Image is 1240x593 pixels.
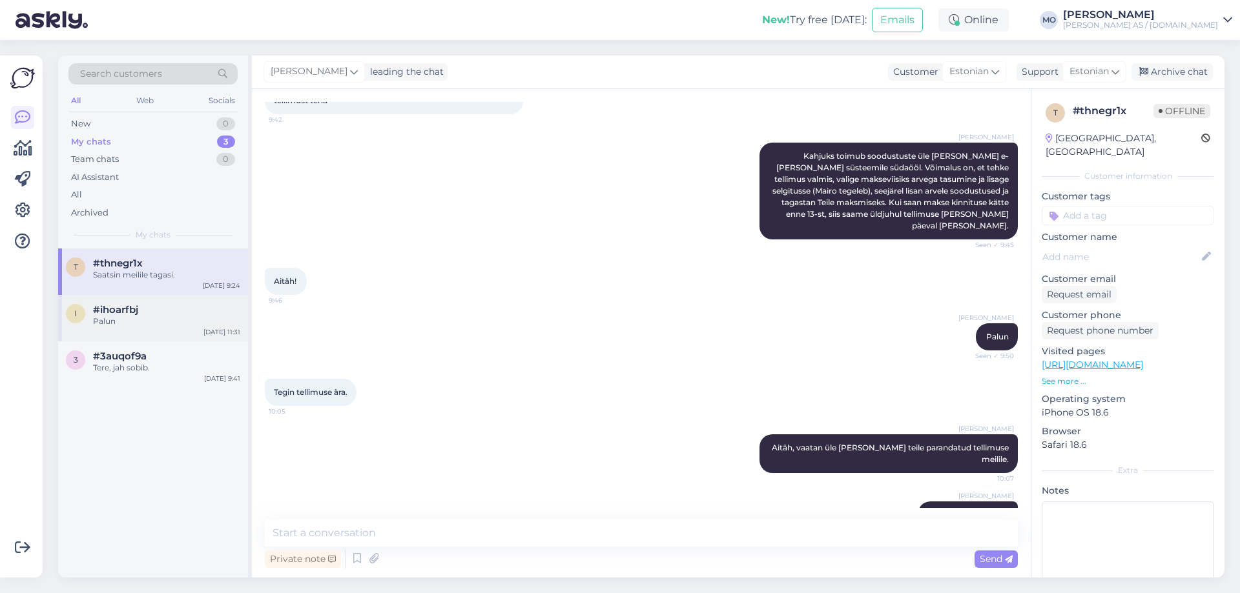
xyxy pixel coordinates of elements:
[10,66,35,90] img: Askly Logo
[71,171,119,184] div: AI Assistant
[274,276,296,286] span: Aitäh!
[1042,170,1214,182] div: Customer information
[938,8,1009,32] div: Online
[762,12,867,28] div: Try free [DATE]:
[980,553,1013,565] span: Send
[958,132,1014,142] span: [PERSON_NAME]
[274,387,347,397] span: Tegin tellimuse ära.
[71,206,108,219] div: Archived
[1042,376,1214,387] p: See more ...
[203,281,240,290] div: [DATE] 9:24
[1069,65,1109,79] span: Estonian
[216,117,235,130] div: 0
[958,491,1014,501] span: [PERSON_NAME]
[1042,308,1214,322] p: Customer phone
[80,67,162,81] span: Search customers
[1042,272,1214,286] p: Customer email
[1042,406,1214,419] p: iPhone OS 18.6
[93,304,138,316] span: #ihoarfbj
[136,229,170,241] span: My chats
[1063,20,1218,30] div: [PERSON_NAME] AS / [DOMAIN_NAME]
[269,407,317,416] span: 10:05
[1042,484,1214,498] p: Notes
[93,316,240,327] div: Palun
[216,153,235,166] div: 0
[265,550,341,568] div: Private note
[1046,132,1201,159] div: [GEOGRAPHIC_DATA], [GEOGRAPHIC_DATA]
[966,240,1014,250] span: Seen ✓ 9:45
[1042,206,1214,225] input: Add a tag
[1042,345,1214,358] p: Visited pages
[772,443,1011,464] span: Aitäh, vaatan üle [PERSON_NAME] teile parandatud tellimuse meilile.
[1042,250,1199,264] input: Add name
[74,262,78,272] span: t
[1042,286,1117,303] div: Request email
[1017,65,1059,79] div: Support
[1042,392,1214,406] p: Operating system
[71,117,90,130] div: New
[966,474,1014,483] span: 10:07
[1040,11,1058,29] div: MO
[762,14,790,26] b: New!
[1042,322,1159,339] div: Request phone number
[888,65,938,79] div: Customer
[772,151,1011,230] span: Kahjuks toimub soodustuste üle [PERSON_NAME] e-[PERSON_NAME] süsteemile südaööl. Võimalus on, et ...
[68,92,83,109] div: All
[269,115,317,125] span: 9:42
[93,257,143,269] span: #thnegr1x
[958,424,1014,434] span: [PERSON_NAME]
[1063,10,1218,20] div: [PERSON_NAME]
[1131,63,1213,81] div: Archive chat
[93,350,147,362] span: #3auqof9a
[206,92,238,109] div: Socials
[217,136,235,148] div: 3
[134,92,156,109] div: Web
[1042,425,1214,438] p: Browser
[204,374,240,383] div: [DATE] 9:41
[986,332,1009,341] span: Palun
[74,308,77,318] span: i
[1042,190,1214,203] p: Customer tags
[74,355,78,365] span: 3
[1042,359,1143,370] a: [URL][DOMAIN_NAME]
[271,65,347,79] span: [PERSON_NAME]
[872,8,923,32] button: Emails
[93,269,240,281] div: Saatsin meilile tagasi.
[269,296,317,305] span: 9:46
[1153,104,1210,118] span: Offline
[1042,465,1214,476] div: Extra
[1042,230,1214,244] p: Customer name
[71,188,82,201] div: All
[1042,438,1214,452] p: Safari 18.6
[93,362,240,374] div: Tere, jah sobib.
[949,65,989,79] span: Estonian
[1053,108,1058,117] span: t
[958,313,1014,323] span: [PERSON_NAME]
[71,136,111,148] div: My chats
[966,351,1014,361] span: Seen ✓ 9:50
[365,65,444,79] div: leading the chat
[1063,10,1232,30] a: [PERSON_NAME][PERSON_NAME] AS / [DOMAIN_NAME]
[203,327,240,337] div: [DATE] 11:31
[71,153,119,166] div: Team chats
[1073,103,1153,119] div: # thnegr1x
